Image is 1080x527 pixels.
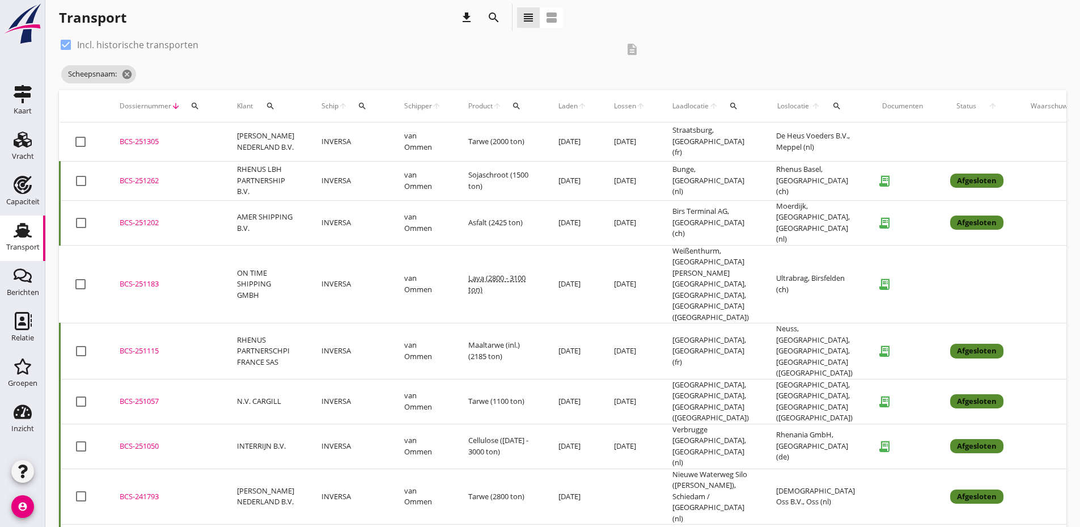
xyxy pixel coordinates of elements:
td: [DATE] [600,424,659,469]
span: Lossen [614,101,636,111]
td: [DATE] [545,200,600,245]
td: [DATE] [600,200,659,245]
td: van Ommen [391,469,455,525]
span: Schipper [404,101,432,111]
div: Afgesloten [950,439,1003,454]
td: [DATE] [600,123,659,162]
i: receipt_long [873,435,896,458]
td: Asfalt (2425 ton) [455,200,545,245]
td: Cellulose ([DATE] - 3000 ton) [455,424,545,469]
i: view_agenda [545,11,558,24]
i: search [729,102,738,111]
i: view_headline [522,11,535,24]
td: Moerdijk, [GEOGRAPHIC_DATA], [GEOGRAPHIC_DATA] (nl) [763,200,869,245]
span: Lava (2800 - 3100 ton) [468,273,526,294]
td: van Ommen [391,123,455,162]
td: [DATE] [545,245,600,323]
td: [DATE] [545,379,600,424]
td: [DATE] [600,245,659,323]
div: BCS-251057 [120,396,210,407]
td: [PERSON_NAME] NEDERLAND B.V. [223,123,308,162]
td: Rhenus Basel, [GEOGRAPHIC_DATA] (ch) [763,161,869,200]
td: Maaltarwe (inl.) (2185 ton) [455,323,545,380]
td: RHENUS LBH PARTNERSHIP B.V. [223,161,308,200]
div: BCS-251305 [120,136,210,147]
div: BCS-251115 [120,345,210,357]
td: [DATE] [545,123,600,162]
div: Vracht [12,153,34,160]
div: Waarschuwing [1031,101,1077,111]
td: INVERSA [308,379,391,424]
span: Loslocatie [776,101,810,111]
i: search [512,102,521,111]
span: Laden [558,101,578,111]
span: Product [468,101,493,111]
td: Weißenthurm, [GEOGRAPHIC_DATA][PERSON_NAME][GEOGRAPHIC_DATA], [GEOGRAPHIC_DATA], [GEOGRAPHIC_DATA... [659,245,763,323]
div: Capaciteit [6,198,40,205]
td: Tarwe (2000 ton) [455,123,545,162]
div: BCS-241793 [120,491,210,503]
td: van Ommen [391,379,455,424]
td: [DATE] [600,379,659,424]
td: Birs Terminal AG, [GEOGRAPHIC_DATA] (ch) [659,200,763,245]
i: search [487,11,501,24]
div: BCS-251262 [120,175,210,187]
i: arrow_upward [982,102,1004,111]
td: INVERSA [308,123,391,162]
i: receipt_long [873,340,896,362]
td: [GEOGRAPHIC_DATA], [GEOGRAPHIC_DATA], [GEOGRAPHIC_DATA] ([GEOGRAPHIC_DATA]) [659,379,763,424]
td: van Ommen [391,424,455,469]
td: INVERSA [308,469,391,525]
span: Status [950,101,982,111]
div: Afgesloten [950,490,1003,504]
i: receipt_long [873,390,896,413]
div: Berichten [7,289,39,296]
i: arrow_upward [578,102,587,111]
td: Tarwe (1100 ton) [455,379,545,424]
td: De Heus Voeders B.V., Meppel (nl) [763,123,869,162]
label: Incl. historische transporten [77,39,198,50]
i: search [190,102,200,111]
span: Dossiernummer [120,101,171,111]
i: download [460,11,473,24]
td: RHENUS PARTNERSCHPI FRANCE SAS [223,323,308,380]
td: [DEMOGRAPHIC_DATA] Oss B.V., Oss (nl) [763,469,869,525]
td: Rhenania GmbH, [GEOGRAPHIC_DATA] (de) [763,424,869,469]
td: van Ommen [391,200,455,245]
td: Tarwe (2800 ton) [455,469,545,525]
img: logo-small.a267ee39.svg [2,3,43,45]
td: [DATE] [545,161,600,200]
div: Afgesloten [950,394,1003,409]
td: ON TIME SHIPPING GMBH [223,245,308,323]
div: Transport [59,9,126,27]
i: arrow_upward [338,102,348,111]
div: Relatie [11,334,34,342]
td: Verbrugge [GEOGRAPHIC_DATA], [GEOGRAPHIC_DATA] (nl) [659,424,763,469]
td: [DATE] [545,424,600,469]
div: Afgesloten [950,216,1003,230]
i: receipt_long [873,170,896,192]
div: Afgesloten [950,344,1003,359]
i: search [266,102,275,111]
i: search [358,102,367,111]
td: INVERSA [308,200,391,245]
div: Transport [6,243,40,251]
td: [DATE] [545,323,600,380]
td: Straatsburg, [GEOGRAPHIC_DATA] (fr) [659,123,763,162]
i: account_circle [11,495,34,518]
div: Inzicht [11,425,34,432]
td: N.V. CARGILL [223,379,308,424]
i: receipt_long [873,212,896,234]
td: [DATE] [545,469,600,525]
td: [GEOGRAPHIC_DATA], [GEOGRAPHIC_DATA] (fr) [659,323,763,380]
i: arrow_upward [810,102,821,111]
i: cancel [121,69,133,80]
i: receipt_long [873,273,896,296]
td: [DATE] [600,323,659,380]
td: INTERRIJN B.V. [223,424,308,469]
div: BCS-251202 [120,217,210,229]
td: [DATE] [600,161,659,200]
td: van Ommen [391,245,455,323]
i: arrow_upward [432,102,441,111]
div: BCS-251050 [120,441,210,452]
